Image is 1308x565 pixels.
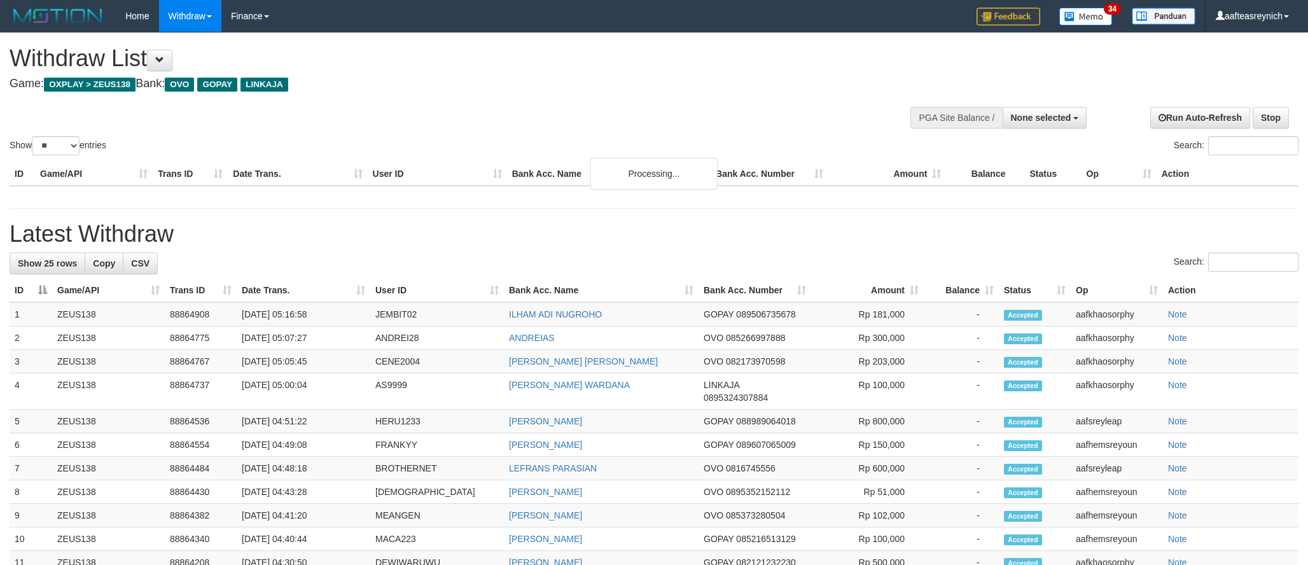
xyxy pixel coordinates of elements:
[1004,380,1042,391] span: Accepted
[1168,510,1187,520] a: Note
[32,136,80,155] select: Showentries
[1208,136,1298,155] input: Search:
[704,333,723,343] span: OVO
[10,410,52,433] td: 5
[1150,107,1250,129] a: Run Auto-Refresh
[924,326,999,350] td: -
[1168,380,1187,390] a: Note
[153,162,228,186] th: Trans ID
[35,162,153,186] th: Game/API
[1082,162,1157,186] th: Op
[52,457,165,480] td: ZEUS138
[93,258,115,269] span: Copy
[370,350,504,373] td: CENE2004
[228,162,367,186] th: Date Trans.
[165,373,237,410] td: 88864737
[1071,326,1163,350] td: aafkhaosorphy
[1168,416,1187,426] a: Note
[828,162,946,186] th: Amount
[726,510,785,520] span: Copy 085373280504 to clipboard
[1132,8,1195,25] img: panduan.png
[370,279,504,302] th: User ID: activate to sort column ascending
[811,480,924,504] td: Rp 51,000
[370,410,504,433] td: HERU1233
[10,6,106,25] img: MOTION_logo.png
[52,527,165,551] td: ZEUS138
[52,410,165,433] td: ZEUS138
[52,302,165,326] td: ZEUS138
[509,380,630,390] a: [PERSON_NAME] WARDANA
[509,416,582,426] a: [PERSON_NAME]
[704,510,723,520] span: OVO
[240,78,288,92] span: LINKAJA
[1071,480,1163,504] td: aafhemsreyoun
[1071,527,1163,551] td: aafhemsreyoun
[704,416,734,426] span: GOPAY
[1168,487,1187,497] a: Note
[1168,356,1187,366] a: Note
[10,480,52,504] td: 8
[736,440,795,450] span: Copy 089607065009 to clipboard
[10,221,1298,247] h1: Latest Withdraw
[704,393,768,403] span: Copy 0895324307884 to clipboard
[924,279,999,302] th: Balance: activate to sort column ascending
[1071,457,1163,480] td: aafsreyleap
[509,309,602,319] a: ILHAM ADI NUGROHO
[509,510,582,520] a: [PERSON_NAME]
[736,534,795,544] span: Copy 085216513129 to clipboard
[52,504,165,527] td: ZEUS138
[811,373,924,410] td: Rp 100,000
[1168,534,1187,544] a: Note
[165,326,237,350] td: 88864775
[10,350,52,373] td: 3
[52,433,165,457] td: ZEUS138
[52,480,165,504] td: ZEUS138
[1174,253,1298,272] label: Search:
[237,457,370,480] td: [DATE] 04:48:18
[237,326,370,350] td: [DATE] 05:07:27
[10,136,106,155] label: Show entries
[1024,162,1081,186] th: Status
[52,350,165,373] td: ZEUS138
[123,253,158,274] a: CSV
[52,373,165,410] td: ZEUS138
[1157,162,1298,186] th: Action
[811,302,924,326] td: Rp 181,000
[370,457,504,480] td: BROTHERNET
[1004,357,1042,368] span: Accepted
[1004,310,1042,321] span: Accepted
[237,433,370,457] td: [DATE] 04:49:08
[1168,440,1187,450] a: Note
[1004,440,1042,451] span: Accepted
[165,350,237,373] td: 88864767
[704,440,734,450] span: GOPAY
[237,504,370,527] td: [DATE] 04:41:20
[1004,487,1042,498] span: Accepted
[1011,113,1071,123] span: None selected
[1174,136,1298,155] label: Search:
[1004,417,1042,428] span: Accepted
[509,487,582,497] a: [PERSON_NAME]
[811,279,924,302] th: Amount: activate to sort column ascending
[704,380,739,390] span: LINKAJA
[1071,373,1163,410] td: aafkhaosorphy
[370,433,504,457] td: FRANKYY
[726,463,776,473] span: Copy 0816745556 to clipboard
[704,309,734,319] span: GOPAY
[924,457,999,480] td: -
[726,487,790,497] span: Copy 0895352152112 to clipboard
[811,457,924,480] td: Rp 600,000
[44,78,136,92] span: OXPLAY > ZEUS138
[924,480,999,504] td: -
[1071,504,1163,527] td: aafhemsreyoun
[507,162,711,186] th: Bank Acc. Name
[924,410,999,433] td: -
[10,78,859,90] h4: Game: Bank:
[509,463,597,473] a: LEFRANS PARASIAN
[370,373,504,410] td: AS9999
[197,78,237,92] span: GOPAY
[811,350,924,373] td: Rp 203,000
[811,433,924,457] td: Rp 150,000
[704,356,723,366] span: OVO
[924,433,999,457] td: -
